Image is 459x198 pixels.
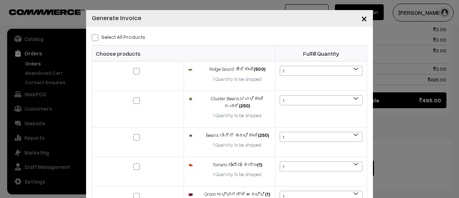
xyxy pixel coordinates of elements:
img: 17499616143340ClusterBeansJawari.png [188,97,193,101]
span: 1 [280,66,363,76]
div: 1 Quantity to be shipped [204,171,271,178]
th: Fulfill Quantity [275,46,367,61]
strong: (250) [239,103,250,109]
span: × [361,11,367,25]
div: 1 Quantity to be shipped [204,112,271,119]
div: Cluster Beans ಚವಳಿಕಾಯಿ ಜವಾರಿ [204,95,271,109]
strong: (500) [254,66,265,72]
div: 1 Quantity to be shipped [204,142,271,149]
span: 1 [280,161,363,171]
div: Tomato ಟೊಮೆಟೊ ಹಣ್ಣು [204,161,271,169]
h4: Generate Invoice [92,13,141,23]
img: 17499608169712TomatoRed.png [188,164,193,167]
label: Select all Products [92,33,145,41]
strong: (250) [258,132,269,138]
strong: (1) [257,162,262,167]
div: Beans ಬೀನ್ಸ್ ಹುರುಳಿಕಾಯಿ [204,132,271,139]
img: 17499617164025Beans.png [188,134,193,137]
button: Close [355,7,373,29]
img: 17499617859937RidgeGourd.png [188,68,193,71]
span: 1 [280,132,363,142]
span: 1 [280,95,363,105]
div: 1 Quantity to be shipped [204,76,271,83]
img: 17499608499607Onion.png [188,193,193,196]
th: Choose products [92,46,275,61]
div: Onion ಉಳ್ಳಾಗಡ್ಡಿ ಈರುಳ್ಳಿ [204,191,271,198]
strong: (1) [265,191,270,197]
div: Ridge Gourd ಹೀರಿಕಾಯಿ [204,66,271,73]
